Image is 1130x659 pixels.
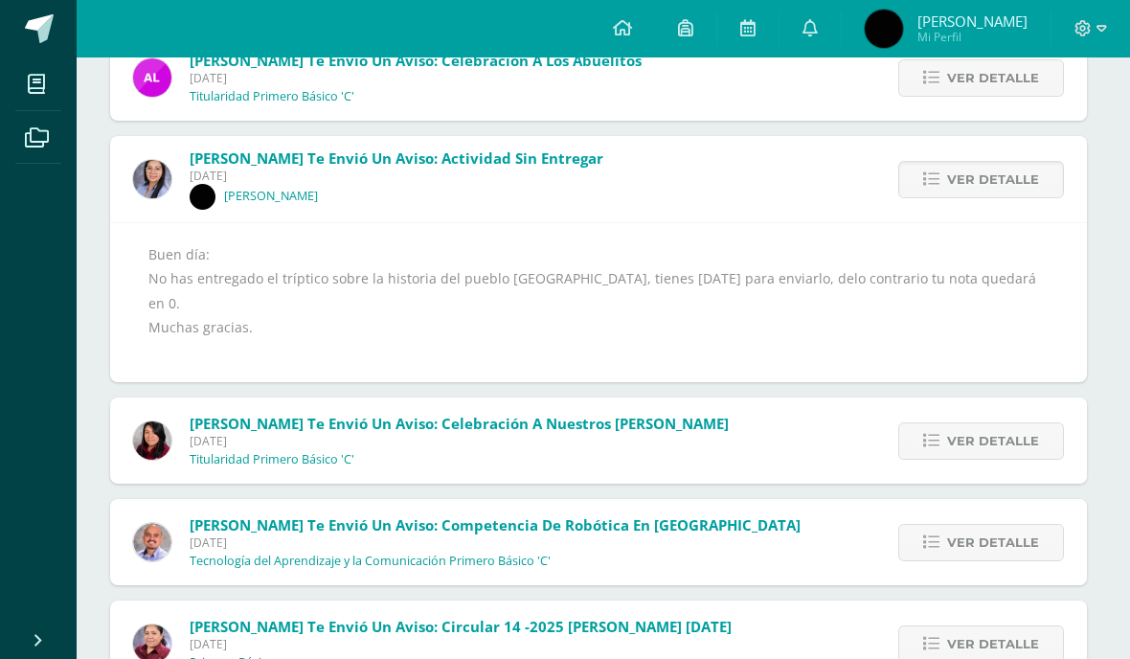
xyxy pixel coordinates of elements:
span: [PERSON_NAME] [917,11,1028,31]
span: [PERSON_NAME] te envió un aviso: Actividad sin entregar [190,148,603,168]
span: [PERSON_NAME] te envió un aviso: Celebración a Nuestros [PERSON_NAME] [190,414,729,433]
img: cd351d3d8a4001e278b4be47b7b4112c.png [133,160,171,198]
img: 6d1ff070f579a313daeca8ad046f9355.png [190,184,215,210]
span: [DATE] [190,433,729,449]
p: Titularidad Primero Básico 'C' [190,89,354,104]
img: 775a36a8e1830c9c46756a1d4adc11d7.png [133,58,171,97]
span: [DATE] [190,70,642,86]
p: Tecnología del Aprendizaje y la Comunicación Primero Básico 'C' [190,554,551,569]
span: [DATE] [190,168,603,184]
span: Ver detalle [947,525,1039,560]
span: [DATE] [190,534,801,551]
span: [PERSON_NAME] te envió un aviso: Celebración a los Abuelitos [190,51,642,70]
img: 9f7b7aed1fc9bfca6300748b4714d27b.png [865,10,903,48]
span: [PERSON_NAME] te envió un aviso: Competencia de Robótica en [GEOGRAPHIC_DATA] [190,515,801,534]
span: Ver detalle [947,60,1039,96]
img: 374004a528457e5f7e22f410c4f3e63e.png [133,421,171,460]
span: [PERSON_NAME] te envió un aviso: Circular 14 -2025 [PERSON_NAME] [DATE] [190,617,732,636]
span: Ver detalle [947,162,1039,197]
img: f4ddca51a09d81af1cee46ad6847c426.png [133,523,171,561]
span: Ver detalle [947,423,1039,459]
p: Titularidad Primero Básico 'C' [190,452,354,467]
p: [PERSON_NAME] [224,189,318,204]
span: Mi Perfil [917,29,1028,45]
div: Buen día: No has entregado el tríptico sobre la historia del pueblo [GEOGRAPHIC_DATA], tienes [DA... [148,242,1049,363]
span: [DATE] [190,636,732,652]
